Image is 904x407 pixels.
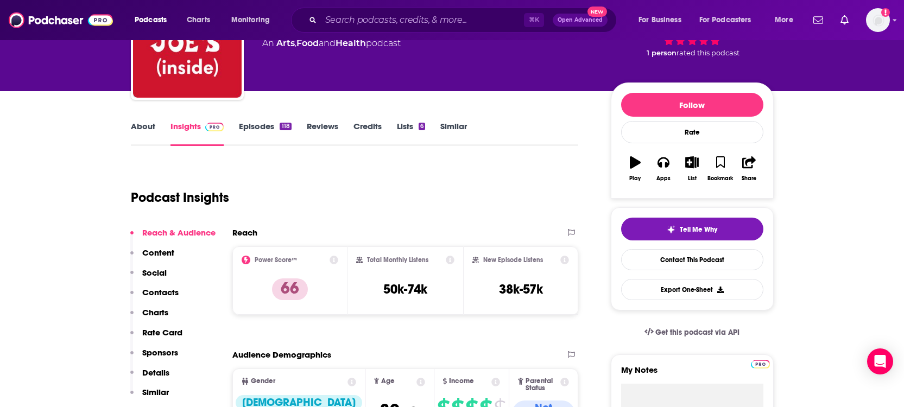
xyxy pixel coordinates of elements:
button: List [678,149,706,188]
div: 6 [419,123,425,130]
span: rated this podcast [677,49,739,57]
h1: Podcast Insights [131,189,229,206]
a: Get this podcast via API [636,319,749,346]
span: Get this podcast via API [655,328,739,337]
a: Contact This Podcast [621,249,763,270]
img: tell me why sparkle [667,225,675,234]
div: An podcast [262,37,401,50]
span: Logged in as BerkMarc [866,8,890,32]
button: open menu [767,11,807,29]
button: Apps [649,149,678,188]
span: Age [381,378,395,385]
p: Social [142,268,167,278]
a: Health [336,38,366,48]
img: User Profile [866,8,890,32]
div: Apps [656,175,671,182]
button: tell me why sparkleTell Me Why [621,218,763,240]
p: Charts [142,307,168,317]
a: Pro website [751,358,770,368]
a: Episodes118 [239,121,291,146]
button: Play [621,149,649,188]
span: Tell Me Why [680,225,717,234]
button: Charts [130,307,168,327]
div: Share [742,175,756,182]
p: Similar [142,387,169,397]
p: Sponsors [142,347,178,358]
input: Search podcasts, credits, & more... [321,11,524,29]
h3: 38k-57k [499,281,543,297]
a: Show notifications dropdown [836,11,853,29]
div: Bookmark [707,175,733,182]
p: Content [142,247,174,258]
div: Play [629,175,641,182]
span: Open Advanced [558,17,603,23]
span: Charts [187,12,210,28]
span: Monitoring [231,12,270,28]
img: Podchaser Pro [205,123,224,131]
span: Income [449,378,474,385]
a: Charts [180,11,217,29]
button: Content [130,247,174,268]
button: Social [130,268,167,288]
a: Credits [353,121,382,146]
span: 1 person [647,49,677,57]
span: and [319,38,336,48]
button: Follow [621,93,763,117]
h2: Reach [232,227,257,238]
span: ⌘ K [524,13,544,27]
button: Similar [130,387,169,407]
h2: Power Score™ [255,256,297,264]
a: Similar [440,121,467,146]
h3: 50k-74k [383,281,427,297]
p: Details [142,367,169,378]
a: InsightsPodchaser Pro [170,121,224,146]
button: Reach & Audience [130,227,216,247]
a: Food [296,38,319,48]
span: More [775,12,793,28]
div: 118 [280,123,291,130]
span: New [587,7,607,17]
a: Show notifications dropdown [809,11,827,29]
button: open menu [127,11,181,29]
button: open menu [692,11,767,29]
h2: New Episode Listens [483,256,543,264]
a: Arts [276,38,295,48]
h2: Total Monthly Listens [367,256,428,264]
div: Rate [621,121,763,143]
img: Podchaser Pro [751,360,770,368]
h2: Audience Demographics [232,349,331,360]
div: Search podcasts, credits, & more... [301,8,627,33]
span: Parental Status [526,378,559,392]
button: open menu [631,11,695,29]
a: About [131,121,155,146]
button: open menu [224,11,284,29]
p: Reach & Audience [142,227,216,238]
span: For Podcasters [699,12,751,28]
img: Podchaser - Follow, Share and Rate Podcasts [9,10,113,30]
label: My Notes [621,365,763,384]
a: Lists6 [397,121,425,146]
button: Sponsors [130,347,178,367]
button: Bookmark [706,149,735,188]
a: Reviews [307,121,338,146]
p: 66 [272,278,308,300]
button: Open AdvancedNew [553,14,608,27]
div: List [688,175,697,182]
span: Gender [251,378,275,385]
button: Show profile menu [866,8,890,32]
button: Share [735,149,763,188]
button: Export One-Sheet [621,279,763,300]
p: Rate Card [142,327,182,338]
span: For Business [639,12,681,28]
div: Open Intercom Messenger [867,348,893,374]
button: Rate Card [130,327,182,347]
svg: Add a profile image [881,8,890,17]
span: Podcasts [135,12,167,28]
button: Contacts [130,287,179,307]
button: Details [130,367,169,387]
p: Contacts [142,287,179,297]
span: , [295,38,296,48]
